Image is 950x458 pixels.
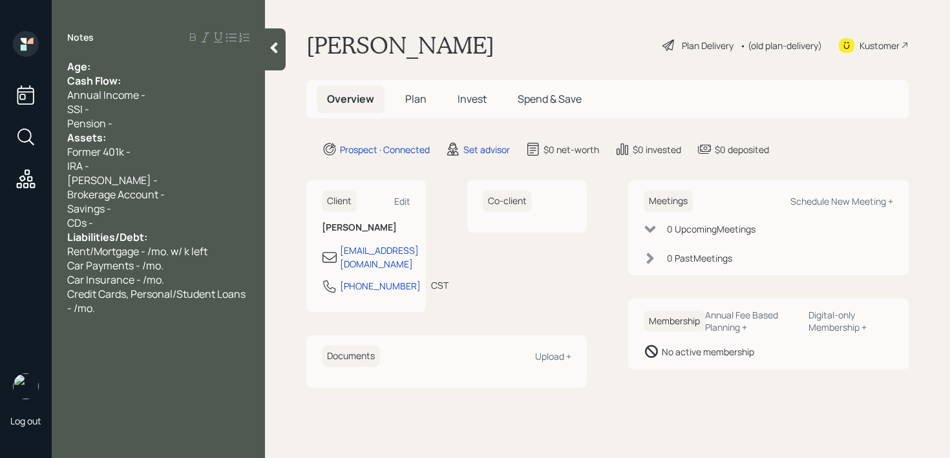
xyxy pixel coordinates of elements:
[322,222,410,233] h6: [PERSON_NAME]
[67,202,111,216] span: Savings -
[67,130,106,145] span: Assets:
[682,39,734,52] div: Plan Delivery
[67,102,89,116] span: SSI -
[67,287,248,315] span: Credit Cards, Personal/Student Loans - /mo.
[463,143,510,156] div: Set advisor
[67,159,89,173] span: IRA -
[662,345,754,359] div: No active membership
[633,143,681,156] div: $0 invested
[67,187,165,202] span: Brokerage Account -
[644,311,705,332] h6: Membership
[10,415,41,427] div: Log out
[667,222,755,236] div: 0 Upcoming Meeting s
[322,191,357,212] h6: Client
[667,251,732,265] div: 0 Past Meeting s
[860,39,900,52] div: Kustomer
[394,195,410,207] div: Edit
[67,173,158,187] span: [PERSON_NAME] -
[458,92,487,106] span: Invest
[340,244,419,271] div: [EMAIL_ADDRESS][DOMAIN_NAME]
[431,278,449,292] div: CST
[544,143,599,156] div: $0 net-worth
[340,143,430,156] div: Prospect · Connected
[306,31,494,59] h1: [PERSON_NAME]
[340,279,421,293] div: [PHONE_NUMBER]
[715,143,769,156] div: $0 deposited
[808,309,893,333] div: Digital-only Membership +
[67,116,112,130] span: Pension -
[705,309,798,333] div: Annual Fee Based Planning +
[483,191,532,212] h6: Co-client
[67,145,131,159] span: Former 401k -
[13,373,39,399] img: retirable_logo.png
[67,258,164,273] span: Car Payments - /mo.
[67,244,207,258] span: Rent/Mortgage - /mo. w/ k left
[790,195,893,207] div: Schedule New Meeting +
[67,74,121,88] span: Cash Flow:
[322,346,380,367] h6: Documents
[67,230,147,244] span: Liabilities/Debt:
[67,59,90,74] span: Age:
[67,273,164,287] span: Car Insurance - /mo.
[740,39,822,52] div: • (old plan-delivery)
[327,92,374,106] span: Overview
[405,92,427,106] span: Plan
[518,92,582,106] span: Spend & Save
[644,191,693,212] h6: Meetings
[67,31,94,44] label: Notes
[535,350,571,362] div: Upload +
[67,88,145,102] span: Annual Income -
[67,216,93,230] span: CDs -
